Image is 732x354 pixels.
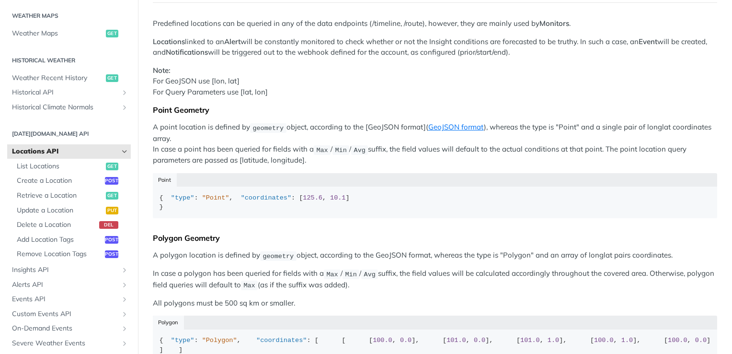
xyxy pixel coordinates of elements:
a: Insights APIShow subpages for Insights API [7,263,131,277]
span: "coordinates" [256,337,307,344]
button: Show subpages for Insights API [121,266,128,274]
span: On-Demand Events [12,324,118,333]
a: List Locationsget [12,159,131,174]
div: { : , : [ , ] } [160,193,711,212]
strong: Monitors [539,19,569,28]
span: geometry [252,124,284,131]
span: "type" [171,194,194,201]
strong: Event [639,37,657,46]
span: post [105,250,118,258]
span: Alerts API [12,280,118,290]
span: 100.0 [373,337,392,344]
a: Retrieve a Locationget [12,189,131,203]
strong: Locations [153,37,185,46]
span: Events API [12,295,118,304]
button: Show subpages for Alerts API [121,281,128,289]
span: "coordinates" [241,194,291,201]
span: Max [316,146,328,153]
a: GeoJSON format [428,122,484,131]
span: 125.6 [303,194,322,201]
span: Retrieve a Location [17,191,103,201]
span: Min [335,146,346,153]
span: "Point" [202,194,229,201]
a: Historical Climate NormalsShow subpages for Historical Climate Normals [7,100,131,115]
span: geometry [263,252,294,260]
p: linked to an will be constantly monitored to check whether or not the Insight conditions are fore... [153,36,717,58]
span: 101.0 [520,337,540,344]
button: Show subpages for Historical API [121,89,128,96]
span: 100.0 [594,337,614,344]
a: Weather Recent Historyget [7,71,131,85]
p: In case a polygon has been queried for fields with a / / suffix, the field values will be calcula... [153,268,717,291]
a: Weather Mapsget [7,26,131,41]
span: Remove Location Tags [17,249,103,259]
a: Events APIShow subpages for Events API [7,292,131,307]
span: Historical Climate Normals [12,103,118,112]
span: Weather Maps [12,29,103,38]
a: Historical APIShow subpages for Historical API [7,85,131,100]
button: Hide subpages for Locations API [121,148,128,155]
p: A polygon location is defined by object, according to the GeoJSON format, whereas the type is "Po... [153,250,717,261]
span: 0.0 [400,337,412,344]
span: 10.1 [330,194,345,201]
span: 101.0 [446,337,466,344]
div: Point Geometry [153,105,717,115]
span: 0.0 [474,337,485,344]
span: "Polygon" [202,337,237,344]
span: Max [326,271,338,278]
span: Insights API [12,265,118,275]
span: Locations API [12,147,118,156]
span: 1.0 [621,337,633,344]
span: Avg [364,271,376,278]
span: del [99,221,118,229]
span: Min [345,271,356,278]
a: Locations APIHide subpages for Locations API [7,144,131,159]
a: Create a Locationpost [12,174,131,188]
span: 0.0 [695,337,707,344]
p: For GeoJSON use [lon, lat] For Query Parameters use [lat, lon] [153,65,717,98]
span: Update a Location [17,206,103,215]
span: "type" [171,337,194,344]
span: get [106,74,118,82]
span: Delete a Location [17,220,97,230]
span: 1.0 [548,337,559,344]
span: get [106,163,118,170]
p: Predefined locations can be queried in any of the data endpoints (/timeline, /route), however, th... [153,18,717,29]
span: get [106,192,118,200]
p: All polygons must be 500 sq km or smaller. [153,298,717,309]
a: Delete a Locationdel [12,218,131,232]
span: 100.0 [668,337,687,344]
p: A point location is defined by object, according to the [GeoJSON format]( ), whereas the type is ... [153,122,717,166]
a: Severe Weather EventsShow subpages for Severe Weather Events [7,336,131,351]
div: Polygon Geometry [153,233,717,243]
span: put [106,207,118,214]
h2: Historical Weather [7,56,131,65]
a: On-Demand EventsShow subpages for On-Demand Events [7,321,131,336]
span: Severe Weather Events [12,339,118,348]
span: Add Location Tags [17,235,103,245]
span: post [105,177,118,185]
h2: Weather Maps [7,12,131,20]
span: List Locations [17,162,103,171]
h2: [DATE][DOMAIN_NAME] API [7,130,131,138]
span: Historical API [12,88,118,97]
button: Show subpages for Custom Events API [121,310,128,318]
a: Update a Locationput [12,203,131,218]
a: Alerts APIShow subpages for Alerts API [7,278,131,292]
button: Show subpages for Events API [121,295,128,303]
span: Avg [354,146,366,153]
button: Show subpages for Historical Climate Normals [121,104,128,111]
button: Show subpages for Severe Weather Events [121,340,128,347]
span: Custom Events API [12,309,118,319]
span: Create a Location [17,176,103,186]
a: Custom Events APIShow subpages for Custom Events API [7,307,131,321]
span: Weather Recent History [12,73,103,83]
strong: Notifications [166,47,208,57]
strong: Alert [224,37,240,46]
a: Add Location Tagspost [12,233,131,247]
strong: Note: [153,66,171,75]
span: get [106,30,118,37]
span: post [105,236,118,244]
a: Remove Location Tagspost [12,247,131,261]
span: Max [243,282,255,289]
